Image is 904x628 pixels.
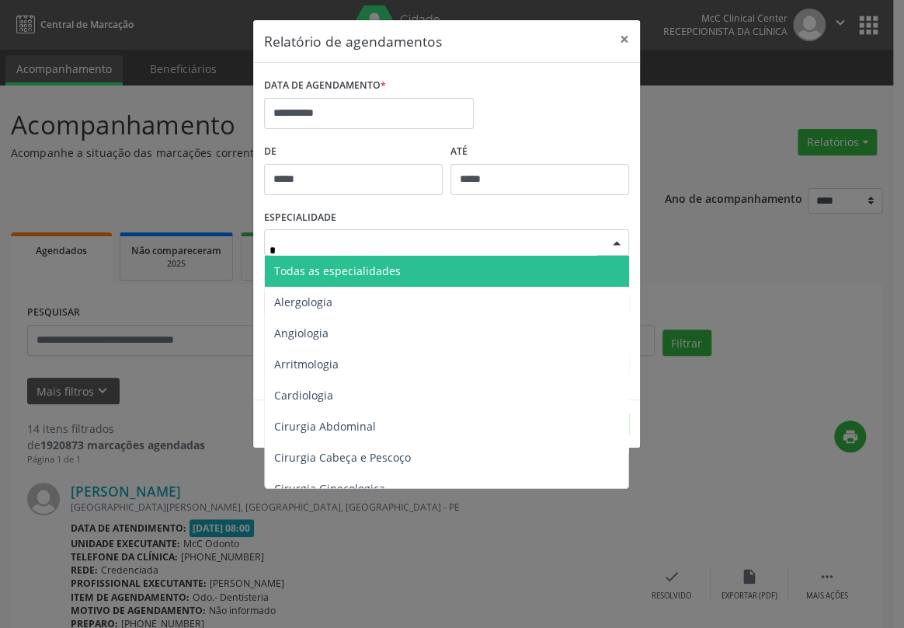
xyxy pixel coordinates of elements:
[274,326,329,340] span: Angiologia
[609,20,640,58] button: Close
[264,206,336,230] label: ESPECIALIDADE
[274,450,411,465] span: Cirurgia Cabeça e Pescoço
[274,419,376,434] span: Cirurgia Abdominal
[274,481,385,496] span: Cirurgia Ginecologica
[264,140,443,164] label: De
[274,388,333,403] span: Cardiologia
[264,74,386,98] label: DATA DE AGENDAMENTO
[274,357,339,372] span: Arritmologia
[264,31,442,51] h5: Relatório de agendamentos
[274,295,332,309] span: Alergologia
[450,140,629,164] label: ATÉ
[274,263,401,278] span: Todas as especialidades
